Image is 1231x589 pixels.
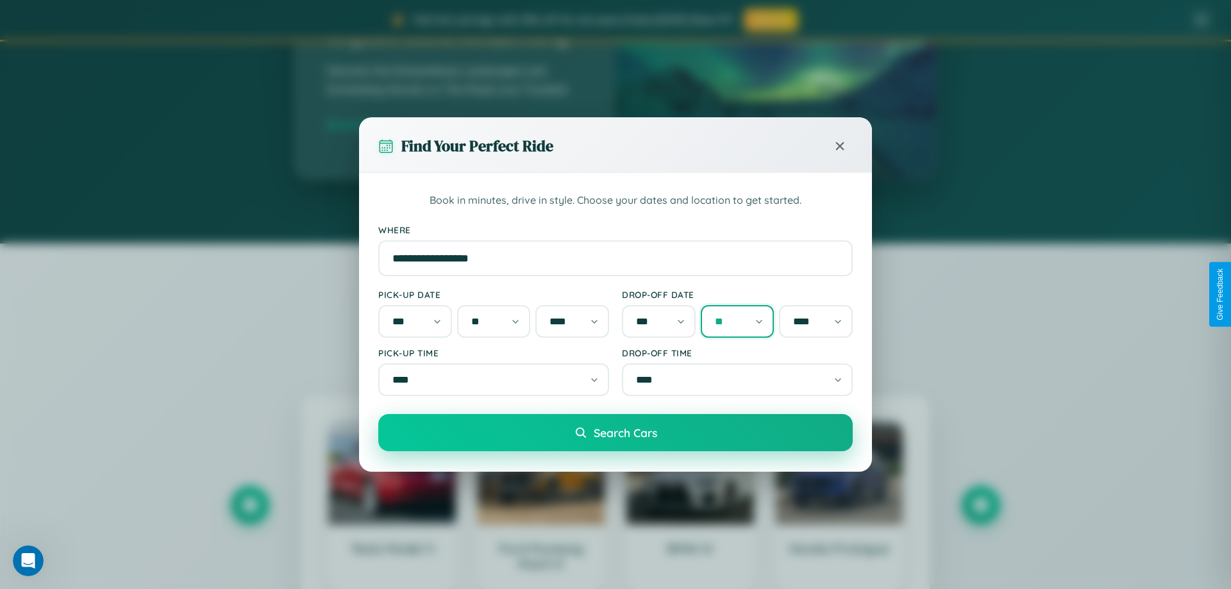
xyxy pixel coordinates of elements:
[378,414,853,451] button: Search Cars
[378,289,609,300] label: Pick-up Date
[378,192,853,209] p: Book in minutes, drive in style. Choose your dates and location to get started.
[622,289,853,300] label: Drop-off Date
[594,426,657,440] span: Search Cars
[401,135,553,156] h3: Find Your Perfect Ride
[378,224,853,235] label: Where
[378,347,609,358] label: Pick-up Time
[622,347,853,358] label: Drop-off Time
